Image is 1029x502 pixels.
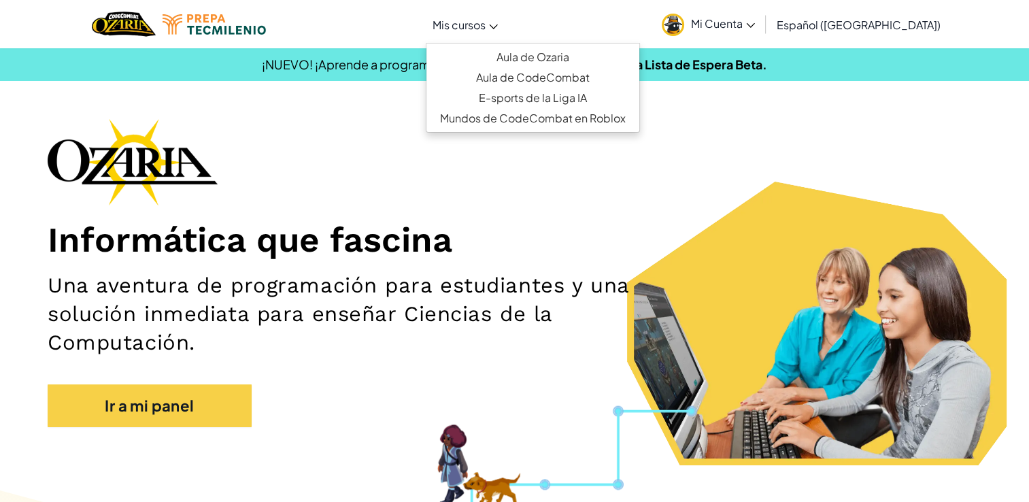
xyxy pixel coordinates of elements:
[48,271,673,357] h2: Una aventura de programación para estudiantes y una solución inmediata para enseñar Ciencias de l...
[262,56,579,72] span: ¡NUEVO! ¡Aprende a programar mientras juegas Roblox!
[433,18,486,32] span: Mis cursos
[92,10,155,38] img: Home
[426,108,639,129] a: Mundos de CodeCombat en Roblox
[426,6,505,43] a: Mis cursos
[586,56,767,72] a: Únete a la Lista de Espera Beta.
[48,384,252,427] a: Ir a mi panel
[662,14,684,36] img: avatar
[426,88,639,108] a: E-sports de la Liga IA
[426,67,639,88] a: Aula de CodeCombat
[163,14,266,35] img: Tecmilenio logo
[48,118,218,205] img: Ozaria branding logo
[426,47,639,67] a: Aula de Ozaria
[777,18,941,32] span: Español ([GEOGRAPHIC_DATA])
[48,219,981,261] h1: Informática que fascina
[92,10,155,38] a: Ozaria by CodeCombat logo
[691,16,755,31] span: Mi Cuenta
[655,3,762,46] a: Mi Cuenta
[770,6,947,43] a: Español ([GEOGRAPHIC_DATA])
